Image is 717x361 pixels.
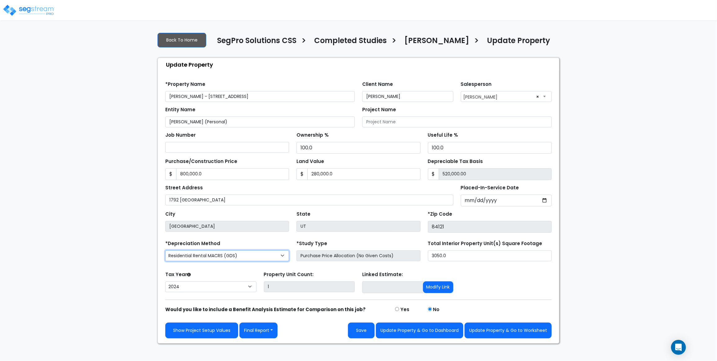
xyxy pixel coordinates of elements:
[400,36,469,49] a: [PERSON_NAME]
[671,340,686,355] div: Open Intercom Messenger
[423,281,453,293] button: Modify Link
[428,221,552,233] input: Zip Code
[404,36,469,47] h4: [PERSON_NAME]
[487,36,550,47] h4: Update Property
[461,184,519,192] label: Placed-In-Service Date
[433,306,440,313] label: No
[176,168,289,180] input: Purchase or Construction Price
[362,91,453,102] input: Client Name
[296,240,327,247] label: *Study Type
[158,33,206,47] a: Back To Home
[264,281,355,292] input: Building Count
[362,271,403,278] label: Linked Estimate:
[362,106,396,113] label: Project Name
[296,132,329,139] label: Ownership %
[400,306,409,313] label: Yes
[165,158,237,165] label: Purchase/Construction Price
[314,36,387,47] h4: Completed Studies
[296,142,420,154] input: Ownership
[536,92,539,101] span: ×
[301,36,306,48] h3: >
[428,211,452,218] label: *Zip Code
[461,91,552,101] span: Zack Driscoll
[2,4,55,16] img: logo_pro_r.png
[461,81,492,88] label: Salesperson
[296,211,310,218] label: State
[307,168,420,180] input: Land Value
[165,323,238,338] a: Show Project Setup Values
[310,36,387,49] a: Completed Studies
[428,168,439,180] span: $
[474,36,479,48] h3: >
[439,168,552,180] input: 0.00
[428,250,552,261] input: total square foot
[428,132,458,139] label: Useful Life %
[264,271,314,278] label: Property Unit Count:
[165,117,355,127] input: Entity Name
[165,106,195,113] label: Entity Name
[239,323,278,338] button: Final Report
[165,240,220,247] label: *Depreciation Method
[428,142,552,154] input: Depreciation
[362,117,552,127] input: Project Name
[165,195,453,205] input: Street Address
[296,158,324,165] label: Land Value
[161,58,559,71] div: Update Property
[165,168,176,180] span: $
[165,306,366,313] strong: Would you like to include a Benefit Analysis Estimate for Comparison on this job?
[461,91,552,102] span: Zack Driscoll
[376,323,463,338] button: Update Property & Go to Dashboard
[165,91,355,102] input: Property Name
[391,36,397,48] h3: >
[428,158,483,165] label: Depreciable Tax Basis
[212,36,296,49] a: SegPro Solutions CSS
[296,168,308,180] span: $
[165,81,205,88] label: *Property Name
[165,271,191,278] label: Tax Year
[348,323,375,338] button: Save
[362,81,393,88] label: Client Name
[165,184,203,192] label: Street Address
[217,36,296,47] h4: SegPro Solutions CSS
[428,240,542,247] label: Total Interior Property Unit(s) Square Footage
[465,323,552,338] button: Update Property & Go to Worksheet
[482,36,550,49] a: Update Property
[165,211,175,218] label: City
[165,132,196,139] label: Job Number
